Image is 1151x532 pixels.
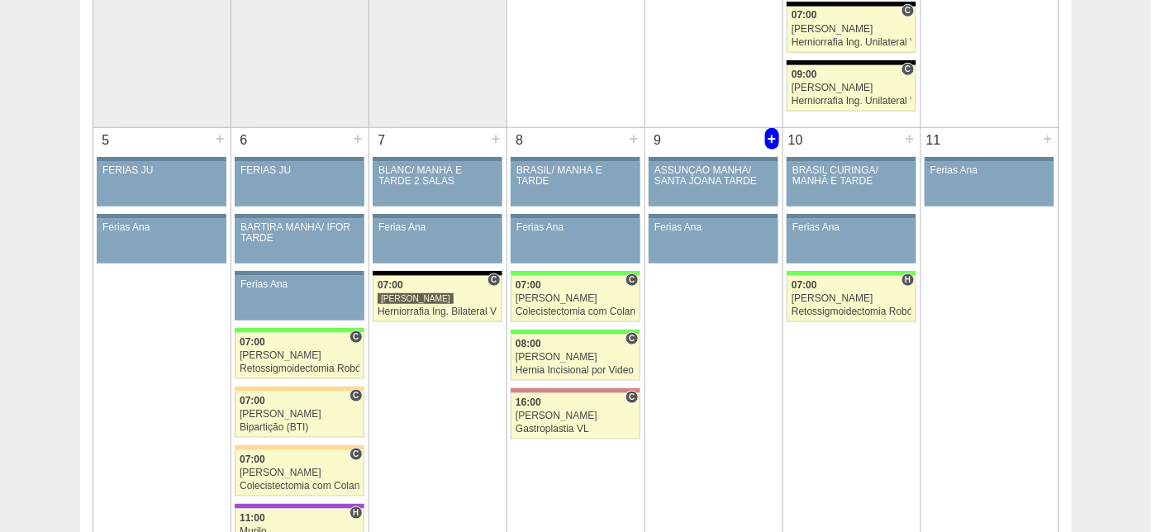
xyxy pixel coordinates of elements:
[787,219,916,264] a: Ferias Ana
[901,273,914,287] span: Hospital
[231,128,257,153] div: 6
[350,448,362,461] span: Consultório
[787,2,916,7] div: Key: Blanc
[235,276,364,321] a: Ferias Ana
[511,335,640,381] a: C 08:00 [PERSON_NAME] Hernia Incisional por Video
[235,445,364,450] div: Key: Bartira
[511,276,640,322] a: C 07:00 [PERSON_NAME] Colecistectomia com Colangiografia VL
[511,214,640,219] div: Key: Aviso
[378,306,497,317] div: Herniorrafia Ing. Bilateral VL
[489,128,503,150] div: +
[516,165,635,187] div: BRASIL/ MANHÃ E TARDE
[787,162,916,207] a: BRASIL CURINGA/ MANHÃ E TARDE
[787,214,916,219] div: Key: Aviso
[378,222,497,233] div: Ferias Ana
[792,9,817,21] span: 07:00
[516,279,541,291] span: 07:00
[792,24,911,35] div: [PERSON_NAME]
[240,422,359,433] div: Bipartição (BTI)
[511,271,640,276] div: Key: Brasil
[792,222,911,233] div: Ferias Ana
[240,512,265,524] span: 11:00
[654,222,773,233] div: Ferias Ana
[516,411,635,421] div: [PERSON_NAME]
[378,279,403,291] span: 07:00
[235,162,364,207] a: FERIAS JU
[925,157,1053,162] div: Key: Aviso
[901,4,914,17] span: Consultório
[373,162,502,207] a: BLANC/ MANHÃ E TARDE 2 SALAS
[350,389,362,402] span: Consultório
[511,219,640,264] a: Ferias Ana
[901,63,914,76] span: Consultório
[373,157,502,162] div: Key: Aviso
[516,306,635,317] div: Colecistectomia com Colangiografia VL
[488,273,500,287] span: Consultório
[787,157,916,162] div: Key: Aviso
[625,391,638,404] span: Consultório
[350,506,362,520] span: Hospital
[373,219,502,264] a: Ferias Ana
[511,162,640,207] a: BRASIL/ MANHÃ E TARDE
[649,157,778,162] div: Key: Aviso
[373,276,502,322] a: C 07:00 [PERSON_NAME] Herniorrafia Ing. Bilateral VL
[235,387,364,392] div: Key: Bartira
[1041,128,1055,150] div: +
[787,276,916,322] a: H 07:00 [PERSON_NAME] Retossigmoidectomia Robótica
[511,393,640,439] a: C 16:00 [PERSON_NAME] Gastroplastia VL
[625,332,638,345] span: Consultório
[235,214,364,219] div: Key: Aviso
[649,219,778,264] a: Ferias Ana
[350,330,362,344] span: Consultório
[516,365,635,376] div: Hernia Incisional por Video
[213,128,227,150] div: +
[516,338,541,349] span: 08:00
[240,363,359,374] div: Retossigmoidectomia Robótica
[378,165,497,187] div: BLANC/ MANHÃ E TARDE 2 SALAS
[351,128,365,150] div: +
[792,37,911,48] div: Herniorrafia Ing. Unilateral VL
[792,96,911,107] div: Herniorrafia Ing. Unilateral VL
[102,165,221,176] div: FERIAS JU
[97,219,226,264] a: Ferias Ana
[783,128,809,153] div: 10
[235,333,364,379] a: C 07:00 [PERSON_NAME] Retossigmoidectomia Robótica
[240,409,359,420] div: [PERSON_NAME]
[787,60,916,65] div: Key: Blanc
[903,128,917,150] div: +
[516,222,635,233] div: Ferias Ana
[787,271,916,276] div: Key: Brasil
[97,214,226,219] div: Key: Aviso
[240,468,359,478] div: [PERSON_NAME]
[516,397,541,408] span: 16:00
[792,279,817,291] span: 07:00
[235,219,364,264] a: BARTIRA MANHÃ/ IFOR TARDE
[235,392,364,438] a: C 07:00 [PERSON_NAME] Bipartição (BTI)
[792,306,911,317] div: Retossigmoidectomia Robótica
[930,165,1049,176] div: Ferias Ana
[378,292,454,305] div: [PERSON_NAME]
[765,128,779,150] div: +
[235,450,364,496] a: C 07:00 [PERSON_NAME] Colecistectomia com Colangiografia VL
[235,504,364,509] div: Key: IFOR
[511,388,640,393] div: Key: Santa Helena
[516,293,635,304] div: [PERSON_NAME]
[925,162,1053,207] a: Ferias Ana
[787,65,916,112] a: C 09:00 [PERSON_NAME] Herniorrafia Ing. Unilateral VL
[516,424,635,435] div: Gastroplastia VL
[235,328,364,333] div: Key: Brasil
[511,330,640,335] div: Key: Brasil
[373,214,502,219] div: Key: Aviso
[511,157,640,162] div: Key: Aviso
[625,273,638,287] span: Consultório
[240,336,265,348] span: 07:00
[240,165,359,176] div: FERIAS JU
[369,128,395,153] div: 7
[645,128,671,153] div: 9
[654,165,773,187] div: ASSUNÇÃO MANHÃ/ SANTA JOANA TARDE
[792,293,911,304] div: [PERSON_NAME]
[235,271,364,276] div: Key: Aviso
[792,83,911,93] div: [PERSON_NAME]
[516,352,635,363] div: [PERSON_NAME]
[507,128,533,153] div: 8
